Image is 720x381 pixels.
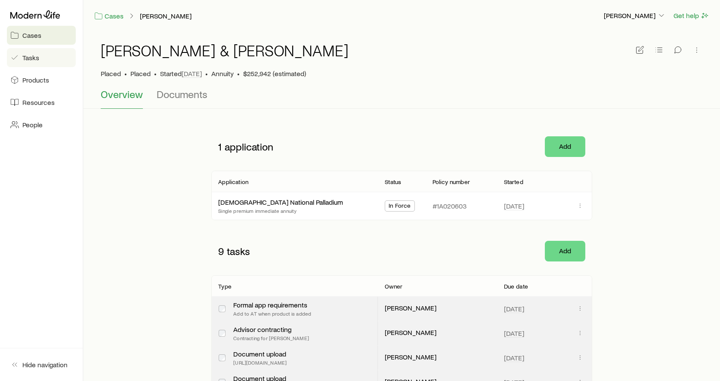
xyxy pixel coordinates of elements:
span: Resources [22,98,55,107]
span: Overview [101,88,143,100]
a: Document upload [233,350,286,358]
p: Single premium immediate annuity [218,207,343,214]
p: [URL][DOMAIN_NAME] [233,359,287,366]
span: • [154,69,157,78]
span: Products [22,76,49,84]
span: Documents [157,88,207,100]
p: [PERSON_NAME] [385,304,436,314]
span: Annuity [211,69,234,78]
div: Document upload [233,350,286,359]
span: [DATE] [504,202,524,210]
div: Advisor contracting [233,325,291,334]
p: #1A020603 [433,202,467,210]
span: [DATE] [504,329,524,338]
p: Status [385,178,401,185]
p: [PERSON_NAME] [385,353,436,363]
span: In Force [389,202,411,211]
p: Contracting for [PERSON_NAME] [233,335,309,341]
p: Type [218,283,232,290]
p: Started [504,178,523,185]
p: 1 application [211,134,538,160]
button: Add [545,241,585,261]
span: Tasks [22,53,39,62]
p: Policy number [433,178,470,185]
a: [DEMOGRAPHIC_DATA] National Palladium [218,198,343,206]
span: Cases [22,31,41,40]
button: Get help [673,11,710,21]
span: • [237,69,240,78]
div: Case details tabs [101,88,703,109]
p: Due date [504,283,528,290]
h1: [PERSON_NAME] & [PERSON_NAME] [101,42,348,59]
button: [PERSON_NAME] [603,11,666,21]
a: Products [7,71,76,89]
span: People [22,120,43,129]
span: $252,942 (estimated) [243,69,306,78]
span: • [124,69,127,78]
p: Application [218,178,248,185]
a: Resources [7,93,76,112]
span: [DATE] [182,69,202,78]
p: Owner [385,283,402,290]
button: Hide navigation [7,355,76,374]
a: Cases [94,11,124,21]
a: Tasks [7,48,76,67]
span: Hide navigation [22,360,68,369]
button: Add [545,136,585,157]
p: Formal app requirements [233,301,311,309]
span: [DATE] [504,353,524,362]
button: [PERSON_NAME] [139,12,192,20]
p: Started [160,69,202,78]
span: Placed [130,69,151,78]
span: • [205,69,208,78]
p: Placed [101,69,121,78]
a: Advisor contracting [233,325,291,333]
a: Cases [7,26,76,45]
p: Add to AT when product is added [233,310,311,317]
a: People [7,115,76,134]
p: [PERSON_NAME] [604,11,666,20]
span: [DATE] [504,304,524,313]
p: 9 tasks [211,238,538,264]
div: [DEMOGRAPHIC_DATA] National Palladium [218,198,343,207]
p: [PERSON_NAME] [385,328,436,338]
